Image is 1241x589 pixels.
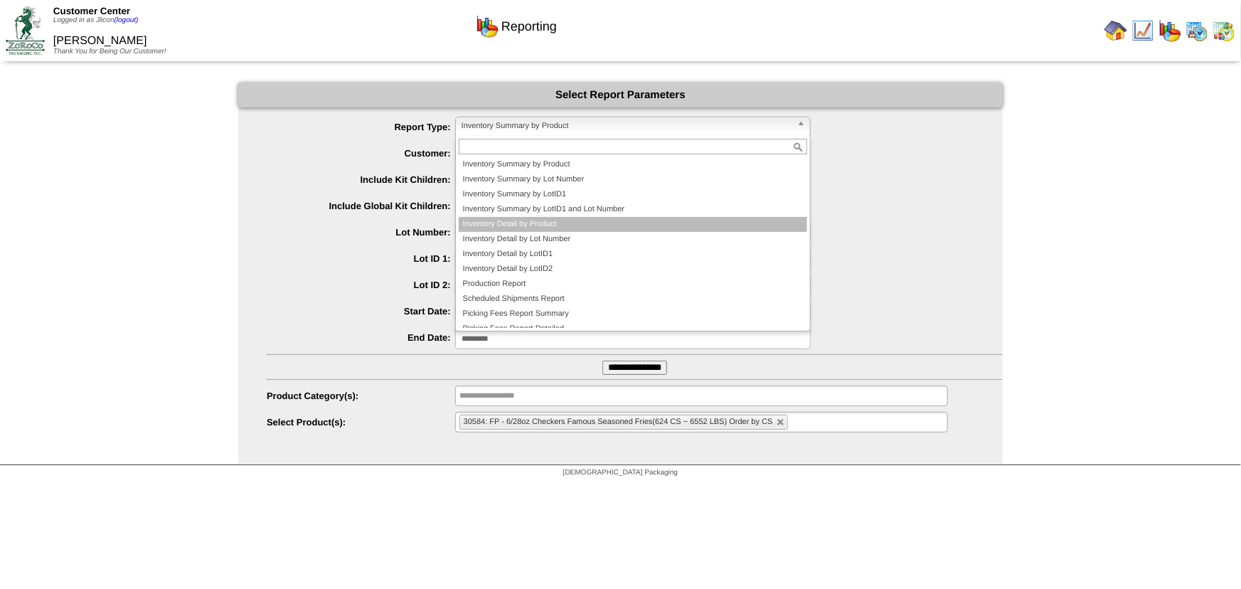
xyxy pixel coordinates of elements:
img: line_graph.gif [1131,19,1154,42]
label: Lot Number: [267,227,455,238]
span: Inventory Summary by Product [462,117,792,134]
label: Customer: [267,148,455,159]
li: Inventory Summary by Product [459,157,807,172]
li: Inventory Detail by LotID2 [459,262,807,277]
label: Include Kit Children: [267,174,455,185]
label: Lot ID 2: [267,280,455,290]
span: Thank You for Being Our Customer! [53,48,166,55]
label: Include Global Kit Children: [267,201,455,211]
li: Picking Fees Report Summary [459,307,807,322]
span: [DEMOGRAPHIC_DATA] Packaging [563,469,678,477]
img: graph.gif [1159,19,1181,42]
img: ZoRoCo_Logo(Green%26Foil)%20jpg.webp [6,6,45,54]
li: Inventory Detail by Product [459,217,807,232]
li: Inventory Summary by LotID1 and Lot Number [459,202,807,217]
li: Scheduled Shipments Report [459,292,807,307]
label: End Date: [267,332,455,343]
label: Lot ID 1: [267,253,455,264]
li: Inventory Summary by LotID1 [459,187,807,202]
span: Customer Center [53,6,130,16]
li: Picking Fees Report Detailed [459,322,807,336]
img: graph.gif [476,15,499,38]
span: [PERSON_NAME] [267,143,1003,159]
img: calendarprod.gif [1186,19,1208,42]
li: Inventory Detail by Lot Number [459,232,807,247]
img: home.gif [1104,19,1127,42]
span: 30584: FP - 6/28oz Checkers Famous Seasoned Fries(624 CS ~ 6552 LBS) Order by CS [464,418,773,426]
label: Product Category(s): [267,391,455,401]
li: Inventory Detail by LotID1 [459,247,807,262]
label: Report Type: [267,122,455,132]
label: Start Date: [267,306,455,317]
li: Inventory Summary by Lot Number [459,172,807,187]
span: Reporting [501,19,557,34]
li: Production Report [459,277,807,292]
a: (logout) [114,16,139,24]
div: Select Report Parameters [238,83,1003,107]
label: Select Product(s): [267,417,455,428]
span: Logged in as Jlicon [53,16,139,24]
img: calendarinout.gif [1213,19,1235,42]
span: [PERSON_NAME] [53,35,147,47]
